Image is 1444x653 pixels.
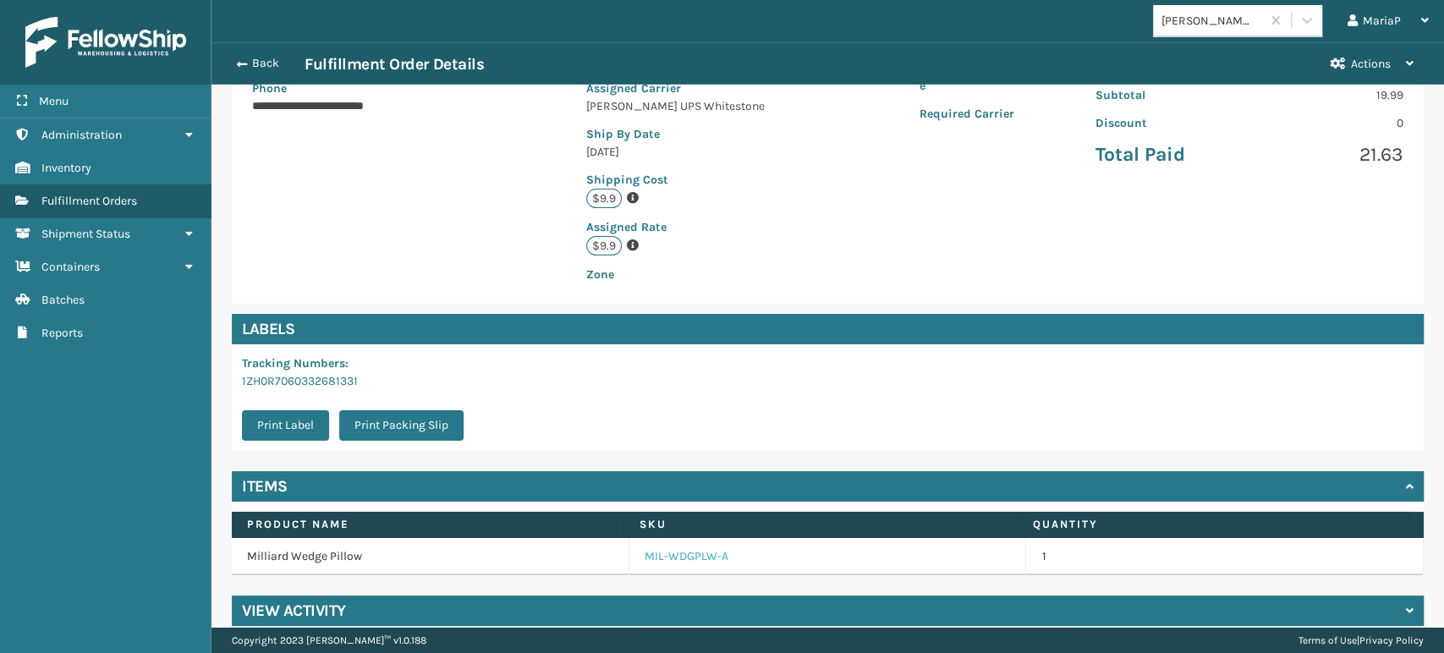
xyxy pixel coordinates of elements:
p: 21.63 [1260,142,1403,167]
span: Administration [41,128,122,142]
span: Actions [1351,57,1391,71]
label: Product Name [247,517,608,532]
p: [DATE] [586,143,880,161]
p: Required Carrier [920,105,1054,123]
h4: Items [242,476,288,497]
h4: Labels [232,314,1424,344]
a: Terms of Use [1299,634,1357,646]
p: $9.9 [586,236,622,255]
div: [PERSON_NAME] Brands [1161,12,1262,30]
span: Batches [41,293,85,307]
a: Privacy Policy [1359,634,1424,646]
p: Discount [1095,114,1238,132]
span: Shipment Status [41,227,130,241]
p: [PERSON_NAME] UPS Whitestone [586,97,880,115]
span: Fulfillment Orders [41,194,137,208]
p: Assigned Rate [586,218,880,236]
span: Containers [41,260,100,274]
a: MIL-WDGPLW-A [645,548,728,565]
p: Copyright 2023 [PERSON_NAME]™ v 1.0.188 [232,628,426,653]
button: Actions [1315,43,1429,85]
p: Shipping Cost [586,171,880,189]
button: Back [227,56,305,71]
p: 19.99 [1260,86,1403,104]
img: logo [25,17,186,68]
span: Tracking Numbers : [242,356,349,370]
p: $9.9 [586,189,622,208]
span: Inventory [41,161,91,175]
p: Phone [252,80,546,97]
a: 1ZH0R7060332681331 [242,374,358,388]
h4: View Activity [242,601,346,621]
button: Print Packing Slip [339,410,464,441]
button: Print Label [242,410,329,441]
td: 1 [1026,538,1424,575]
label: SKU [640,517,1001,532]
p: Zone [586,266,880,283]
p: Subtotal [1095,86,1238,104]
span: Menu [39,94,69,108]
p: 0 [1260,114,1403,132]
p: Total Paid [1095,142,1238,167]
label: Quantity [1033,517,1394,532]
p: Ship By Date [586,125,880,143]
span: Reports [41,326,83,340]
td: Milliard Wedge Pillow [232,538,629,575]
h3: Fulfillment Order Details [305,54,484,74]
div: | [1299,628,1424,653]
p: Assigned Carrier [586,80,880,97]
